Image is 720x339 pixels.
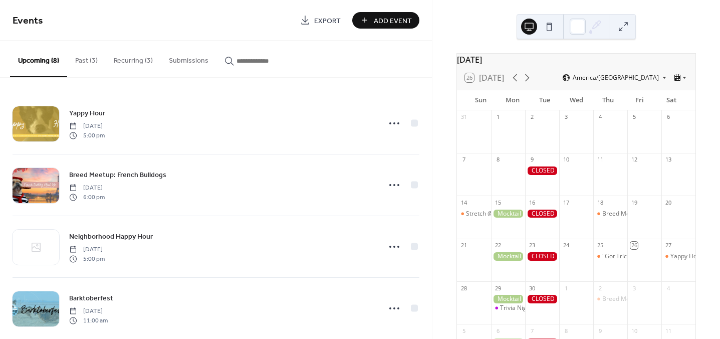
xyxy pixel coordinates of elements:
[624,90,655,110] div: Fri
[596,327,604,334] div: 9
[525,210,559,218] div: CLOSED
[69,231,153,242] a: Neighborhood Happy Hour
[661,252,695,261] div: Yappy Hour
[664,113,672,121] div: 6
[106,41,161,76] button: Recurring (3)
[491,295,525,303] div: Mocktail Monday
[465,90,497,110] div: Sun
[314,16,341,26] span: Export
[525,252,559,261] div: CLOSED
[664,156,672,163] div: 13
[664,199,672,206] div: 20
[69,169,166,181] a: Breed Meetup: French Bulldogs
[670,252,703,261] div: Yappy Hour
[457,210,491,218] div: Stretch @ Fetch: Puppy Yoga
[562,113,570,121] div: 3
[491,210,525,218] div: Mocktail Monday
[593,210,627,218] div: Breed Meetup: Labrador Retrievers
[69,108,105,119] span: Yappy Hour
[67,41,106,76] button: Past (3)
[460,199,467,206] div: 14
[630,242,638,249] div: 26
[69,131,105,140] span: 5:00 pm
[602,295,690,303] div: Breed Meetup: French Bulldogs
[596,242,604,249] div: 25
[293,12,348,29] a: Export
[69,184,105,193] span: [DATE]
[528,113,536,121] div: 2
[525,166,559,175] div: CLOSED
[494,156,502,163] div: 8
[69,293,113,304] span: Barktoberfest
[630,327,638,334] div: 10
[374,16,412,26] span: Add Event
[69,232,153,242] span: Neighborhood Happy Hour
[573,75,659,81] span: America/[GEOGRAPHIC_DATA]
[466,210,545,218] div: Stretch @ Fetch: Puppy Yoga
[529,90,560,110] div: Tue
[494,284,502,292] div: 29
[352,12,419,29] button: Add Event
[562,284,570,292] div: 1
[460,284,467,292] div: 28
[593,252,627,261] div: "Got Tricks?" Workshop
[596,113,604,121] div: 4
[69,107,105,119] a: Yappy Hour
[494,327,502,334] div: 6
[562,327,570,334] div: 8
[69,307,108,316] span: [DATE]
[460,156,467,163] div: 7
[491,304,525,312] div: Trivia Night
[491,252,525,261] div: Mocktail Monday
[69,254,105,263] span: 5:00 pm
[494,242,502,249] div: 22
[494,113,502,121] div: 1
[664,284,672,292] div: 4
[69,316,108,325] span: 11:00 am
[460,242,467,249] div: 21
[69,170,166,181] span: Breed Meetup: French Bulldogs
[596,156,604,163] div: 11
[630,113,638,121] div: 5
[630,199,638,206] div: 19
[497,90,529,110] div: Mon
[562,156,570,163] div: 10
[528,284,536,292] div: 30
[528,156,536,163] div: 9
[69,245,105,254] span: [DATE]
[560,90,592,110] div: Wed
[528,199,536,206] div: 16
[562,242,570,249] div: 24
[664,242,672,249] div: 27
[593,295,627,303] div: Breed Meetup: French Bulldogs
[69,193,105,202] span: 6:00 pm
[528,327,536,334] div: 7
[69,292,113,304] a: Barktoberfest
[602,252,667,261] div: "Got Tricks?" Workshop
[10,41,67,77] button: Upcoming (8)
[630,156,638,163] div: 12
[656,90,687,110] div: Sat
[161,41,216,76] button: Submissions
[664,327,672,334] div: 11
[460,113,467,121] div: 31
[494,199,502,206] div: 15
[562,199,570,206] div: 17
[592,90,624,110] div: Thu
[13,11,43,31] span: Events
[528,242,536,249] div: 23
[596,284,604,292] div: 2
[69,122,105,131] span: [DATE]
[500,304,532,312] div: Trivia Night
[602,210,701,218] div: Breed Meetup: Labrador Retrievers
[460,327,467,334] div: 5
[596,199,604,206] div: 18
[630,284,638,292] div: 3
[525,295,559,303] div: CLOSED
[457,54,695,66] div: [DATE]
